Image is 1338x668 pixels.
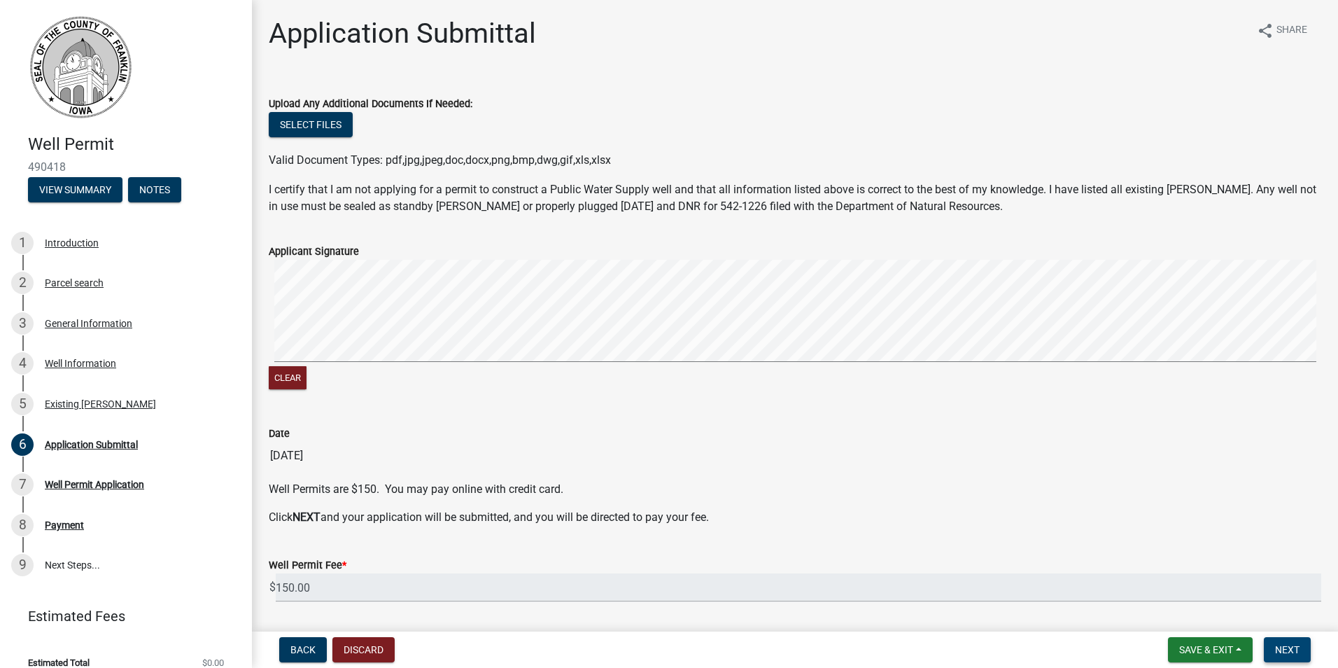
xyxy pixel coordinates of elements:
[269,112,353,137] button: Select files
[269,561,346,571] label: Well Permit Fee
[269,247,359,257] label: Applicant Signature
[269,481,1321,498] p: Well Permits are $150. You may pay online with credit card.
[11,473,34,496] div: 7
[269,429,290,439] label: Date
[28,658,90,667] span: Estimated Total
[11,514,34,536] div: 8
[45,480,144,489] div: Well Permit Application
[45,440,138,450] div: Application Submittal
[45,319,132,328] div: General Information
[1264,637,1311,662] button: Next
[269,153,611,167] span: Valid Document Types: pdf,jpg,jpeg,doc,docx,png,bmp,dwg,gif,xls,xlsx
[1179,644,1233,655] span: Save & Exit
[269,99,472,109] label: Upload Any Additional Documents If Needed:
[269,17,536,50] h1: Application Submittal
[28,15,133,120] img: Franklin County, Iowa
[11,433,34,456] div: 6
[45,238,99,248] div: Introduction
[1276,22,1307,39] span: Share
[28,134,241,155] h4: Well Permit
[11,352,34,375] div: 4
[45,399,156,409] div: Existing [PERSON_NAME]
[1257,22,1274,39] i: share
[45,359,116,368] div: Well Information
[1246,17,1318,44] button: shareShare
[128,177,181,202] button: Notes
[28,185,122,196] wm-modal-confirm: Summary
[269,366,307,389] button: Clear
[269,509,1321,526] p: Click and your application will be submitted, and you will be directed to pay your fee.
[279,637,327,662] button: Back
[11,312,34,335] div: 3
[11,232,34,254] div: 1
[11,554,34,576] div: 9
[45,278,104,288] div: Parcel search
[269,181,1321,215] p: I certify that I am not applying for a permit to construct a Public Water Supply well and that al...
[28,177,122,202] button: View Summary
[1168,637,1253,662] button: Save & Exit
[11,393,34,415] div: 5
[202,658,224,667] span: $0.00
[269,573,276,602] span: $
[332,637,395,662] button: Discard
[11,272,34,294] div: 2
[28,160,224,174] span: 490418
[128,185,181,196] wm-modal-confirm: Notes
[290,644,316,655] span: Back
[293,510,321,524] strong: NEXT
[1275,644,1300,655] span: Next
[45,520,84,530] div: Payment
[11,602,230,630] a: Estimated Fees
